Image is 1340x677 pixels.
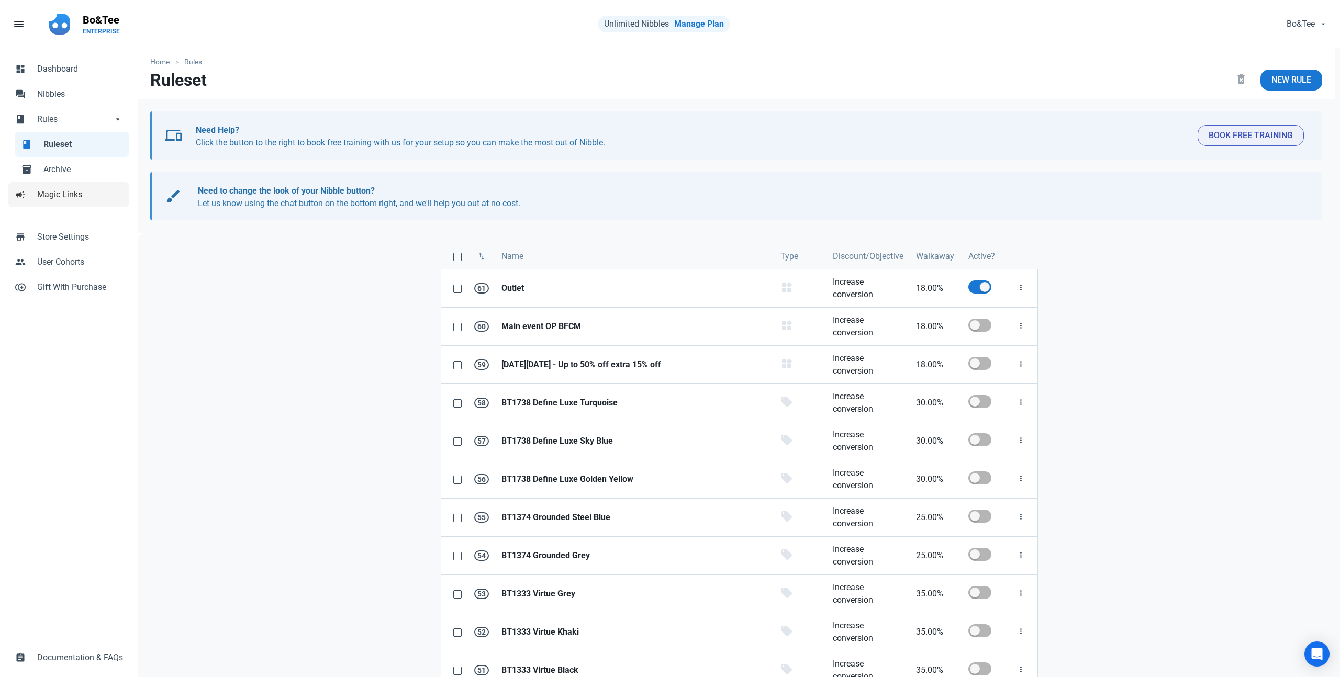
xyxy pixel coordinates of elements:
[501,473,768,486] strong: BT1738 Define Luxe Golden Yellow
[827,384,910,422] a: Increase conversion
[495,384,774,422] a: BT1738 Define Luxe Turquoise
[474,550,489,561] span: 54
[968,250,995,263] span: Active?
[21,138,32,149] span: book
[8,57,129,82] a: dashboardDashboard
[15,188,26,199] span: campaign
[827,537,910,574] a: Increase conversion
[495,537,774,574] a: BT1374 Grounded Grey
[8,107,129,132] a: bookRulesarrow_drop_down
[8,224,129,250] a: storeStore Settings
[8,182,129,207] a: campaignMagic Links
[15,63,26,73] span: dashboard
[1198,125,1304,146] button: Book Free Training
[37,88,123,100] span: Nibbles
[150,71,207,89] h1: Ruleset
[780,357,793,370] span: widgets
[37,113,113,126] span: Rules
[474,512,489,523] span: 55
[501,250,523,263] span: Name
[8,275,129,300] a: control_point_duplicateGift With Purchase
[827,613,910,651] a: Increase conversion
[196,125,239,135] b: Need Help?
[495,613,774,651] a: BT1333 Virtue Khaki
[780,396,793,408] span: local_offer
[1304,641,1330,667] div: Open Intercom Messenger
[15,88,26,98] span: forum
[910,269,962,307] a: 18.00%
[827,460,910,498] a: Increase conversion
[1278,14,1334,35] button: Bo&Tee
[780,472,793,484] span: local_offer
[501,588,768,600] strong: BT1333 Virtue Grey
[780,586,793,599] span: local_offer
[15,651,26,662] span: assignment
[780,281,793,294] span: widgets
[827,575,910,613] a: Increase conversion
[1260,70,1322,91] a: New Rule
[495,346,774,383] a: [DATE][DATE] - Up to 50% off extra 15% off
[37,281,123,294] span: Gift With Purchase
[827,499,910,536] a: Increase conversion
[474,665,489,675] span: 51
[495,308,774,345] a: Main event OP BFCM
[780,663,793,675] span: local_offer
[198,186,375,196] b: Need to change the look of your Nibble button?
[474,589,489,599] span: 53
[910,308,962,345] a: 18.00%
[37,651,123,664] span: Documentation & FAQs
[138,48,1335,70] nav: breadcrumbs
[916,250,954,263] span: Walkaway
[495,460,774,498] a: BT1738 Define Luxe Golden Yellow
[910,384,962,422] a: 30.00%
[43,138,123,151] span: Ruleset
[474,283,489,294] span: 61
[910,537,962,574] a: 25.00%
[780,625,793,637] span: local_offer
[501,282,768,295] strong: Outlet
[1271,74,1311,86] span: New Rule
[477,252,486,261] span: swap_vert
[501,397,768,409] strong: BT1738 Define Luxe Turquoise
[501,435,768,447] strong: BT1738 Define Luxe Sky Blue
[1209,129,1293,142] span: Book Free Training
[827,269,910,307] a: Increase conversion
[8,250,129,275] a: peopleUser Cohorts
[501,549,768,562] strong: BT1374 Grounded Grey
[910,346,962,383] a: 18.00%
[165,127,182,144] span: devices
[910,460,962,498] a: 30.00%
[150,57,175,67] a: Home
[495,269,774,307] a: Outlet
[827,422,910,460] a: Increase conversion
[674,19,724,29] a: Manage Plan
[780,548,793,561] span: local_offer
[15,113,26,123] span: book
[8,82,129,107] a: forumNibbles
[13,18,25,30] span: menu
[474,436,489,446] span: 57
[8,645,129,670] a: assignmentDocumentation & FAQs
[833,250,903,263] span: Discount/Objective
[37,63,123,75] span: Dashboard
[910,499,962,536] a: 25.00%
[21,163,32,174] span: inventory_2
[83,13,120,27] p: Bo&Tee
[37,188,123,201] span: Magic Links
[1287,18,1315,30] span: Bo&Tee
[501,358,768,371] strong: [DATE][DATE] - Up to 50% off extra 15% off
[474,474,489,484] span: 56
[43,163,123,176] span: Archive
[113,113,123,123] span: arrow_drop_down
[780,434,793,446] span: local_offer
[501,626,768,638] strong: BT1333 Virtue Khaki
[827,346,910,383] a: Increase conversion
[196,124,1189,149] p: Click the button to the right to book free training with us for your setup so you can make the mo...
[910,613,962,651] a: 35.00%
[495,499,774,536] a: BT1374 Grounded Steel Blue
[474,398,489,408] span: 58
[15,132,129,157] a: bookRuleset
[910,422,962,460] a: 30.00%
[501,511,768,524] strong: BT1374 Grounded Steel Blue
